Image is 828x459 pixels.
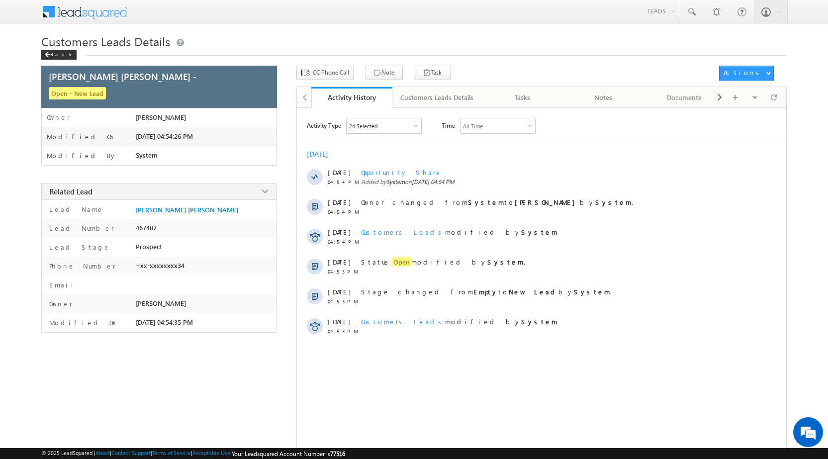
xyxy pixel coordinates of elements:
a: [PERSON_NAME] [PERSON_NAME] [136,206,238,214]
span: 467407 [136,224,157,232]
div: [DATE] [307,149,339,159]
label: Lead Name [47,205,104,213]
span: Owner changed from to by . [361,198,633,206]
button: CC Phone Call [296,66,354,80]
a: Documents [644,87,725,108]
span: Time [442,118,455,133]
a: Acceptable Use [192,450,230,456]
a: Customers Leads Details [392,87,482,108]
strong: System [595,198,632,206]
button: Actions [719,66,774,81]
a: Tasks [482,87,563,108]
div: Actions [724,68,763,77]
span: [DATE] [328,317,350,326]
div: All Time [463,123,483,129]
label: Owner [47,113,70,121]
label: Modified By [47,152,117,160]
div: 24 Selected [349,123,377,129]
strong: Empty [473,287,498,296]
span: CC Phone Call [313,68,349,77]
span: Prospect [136,243,162,251]
span: Added by on [361,178,744,185]
strong: [PERSON_NAME] [515,198,580,206]
a: Activity History [311,87,392,108]
label: Lead Number [47,224,114,232]
span: System [136,151,158,159]
button: Task [414,66,451,80]
button: Note [366,66,403,80]
span: 04:53 PM [328,269,358,275]
span: Customers Leads Details [41,33,170,49]
span: [DATE] 04:54:26 PM [136,132,193,140]
span: [PERSON_NAME] [136,299,186,307]
span: [PERSON_NAME] [PERSON_NAME] - [49,70,196,83]
span: Your Leadsquared Account Number is [232,450,345,458]
span: modified by [361,228,557,236]
a: About [95,450,110,456]
span: Open [392,257,411,267]
span: Activity Type [307,118,341,133]
span: modified by [361,317,557,326]
span: 04:53 PM [328,328,358,334]
span: 04:54 PM [328,239,358,245]
span: [DATE] [328,168,350,177]
div: Owner Changed,Status Changed,Stage Changed,Source Changed,Notes & 19 more.. [347,118,421,133]
div: Customers Leads Details [400,92,473,103]
span: [DATE] [328,228,350,236]
a: Terms of Service [152,450,191,456]
span: 04:54 PM [328,209,358,215]
strong: System [468,198,504,206]
strong: System [521,228,557,236]
div: Back [41,50,77,60]
span: © 2025 LeadSquared | | | | | [41,450,345,458]
span: Open - New Lead [49,87,106,99]
span: Related Lead [49,186,92,196]
span: [DATE] [328,258,350,266]
div: Notes [571,92,636,103]
strong: System [521,317,557,326]
div: Documents [652,92,716,103]
label: Lead Stage [47,243,110,251]
span: [DATE] 04:54:35 PM [136,318,193,326]
label: Modified On [47,318,118,327]
span: Stage changed from to by . [361,287,612,296]
span: Customers Leads [361,228,445,236]
a: Notes [563,87,644,108]
span: Status modified by . [361,257,525,267]
div: Tasks [490,92,554,103]
span: Customers Leads [361,317,445,326]
label: Phone Number [47,262,116,270]
span: Opportunity Share [361,168,442,177]
label: Email [47,280,81,289]
a: Contact Support [111,450,151,456]
span: System [386,178,405,185]
strong: New Lead [509,287,558,296]
span: 77516 [330,450,345,458]
strong: System [574,287,610,296]
span: 04:54 PM [328,179,358,185]
div: Activity History [319,92,385,102]
span: 04:53 PM [328,298,358,304]
span: +xx-xxxxxxxx34 [136,262,184,270]
strong: System [487,258,524,266]
span: [PERSON_NAME] [136,113,186,121]
label: Owner [47,299,73,308]
span: [DATE] [328,287,350,296]
span: [DATE] 04:54 PM [412,178,455,185]
span: [DATE] [328,198,350,206]
label: Modified On [47,133,115,141]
